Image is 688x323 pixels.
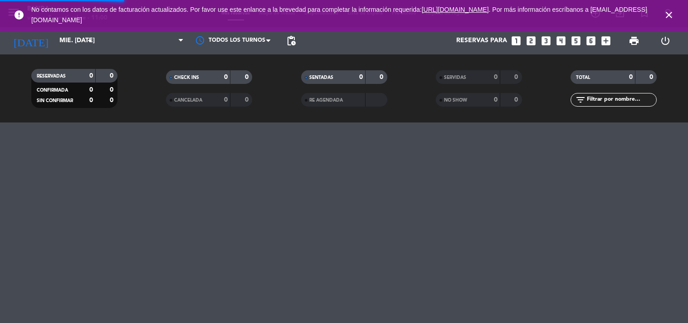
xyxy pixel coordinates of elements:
[84,35,95,46] i: arrow_drop_down
[89,73,93,79] strong: 0
[359,74,363,80] strong: 0
[514,74,520,80] strong: 0
[31,6,647,24] span: No contamos con los datos de facturación actualizados. Por favor use este enlance a la brevedad p...
[456,37,507,44] span: Reservas para
[570,35,582,47] i: looks_5
[494,97,498,103] strong: 0
[510,35,522,47] i: looks_one
[89,97,93,103] strong: 0
[110,87,115,93] strong: 0
[174,75,199,80] span: CHECK INS
[286,35,297,46] span: pending_actions
[245,97,250,103] strong: 0
[174,98,202,103] span: CANCELADA
[89,87,93,93] strong: 0
[494,74,498,80] strong: 0
[649,74,655,80] strong: 0
[14,10,24,20] i: error
[422,6,489,13] a: [URL][DOMAIN_NAME]
[37,98,73,103] span: SIN CONFIRMAR
[514,97,520,103] strong: 0
[245,74,250,80] strong: 0
[37,88,68,93] span: CONFIRMADA
[576,75,590,80] span: TOTAL
[575,94,586,105] i: filter_list
[555,35,567,47] i: looks_4
[31,6,647,24] a: . Por más información escríbanos a [EMAIL_ADDRESS][DOMAIN_NAME]
[37,74,66,78] span: RESERVADAS
[525,35,537,47] i: looks_two
[629,35,639,46] span: print
[110,73,115,79] strong: 0
[650,27,681,54] div: LOG OUT
[7,31,55,51] i: [DATE]
[224,74,228,80] strong: 0
[309,98,343,103] span: RE AGENDADA
[585,35,597,47] i: looks_6
[309,75,333,80] span: SENTADAS
[664,10,674,20] i: close
[444,98,467,103] span: NO SHOW
[600,35,612,47] i: add_box
[110,97,115,103] strong: 0
[224,97,228,103] strong: 0
[444,75,466,80] span: SERVIDAS
[629,74,633,80] strong: 0
[660,35,671,46] i: power_settings_new
[586,95,656,105] input: Filtrar por nombre...
[380,74,385,80] strong: 0
[540,35,552,47] i: looks_3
